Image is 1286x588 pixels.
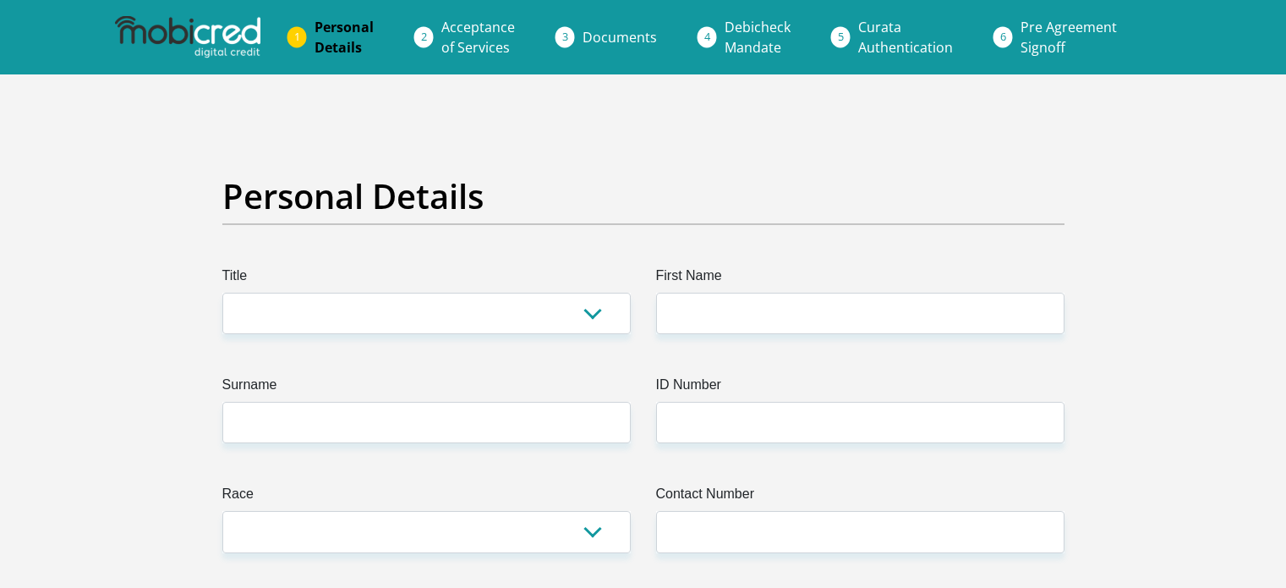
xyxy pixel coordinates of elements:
a: DebicheckMandate [711,10,804,64]
label: Contact Number [656,484,1064,511]
a: Acceptanceof Services [428,10,528,64]
a: Pre AgreementSignoff [1007,10,1130,64]
label: Race [222,484,631,511]
span: Pre Agreement Signoff [1021,18,1117,57]
span: Personal Details [315,18,374,57]
input: Contact Number [656,511,1064,552]
span: Documents [583,28,657,47]
label: Surname [222,375,631,402]
input: Surname [222,402,631,443]
input: ID Number [656,402,1064,443]
label: First Name [656,266,1064,293]
h2: Personal Details [222,176,1064,217]
span: Debicheck Mandate [725,18,791,57]
label: ID Number [656,375,1064,402]
span: Curata Authentication [858,18,953,57]
a: Documents [569,20,670,54]
a: CurataAuthentication [845,10,966,64]
span: Acceptance of Services [441,18,515,57]
img: mobicred logo [115,16,260,58]
input: First Name [656,293,1064,334]
a: PersonalDetails [301,10,387,64]
label: Title [222,266,631,293]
